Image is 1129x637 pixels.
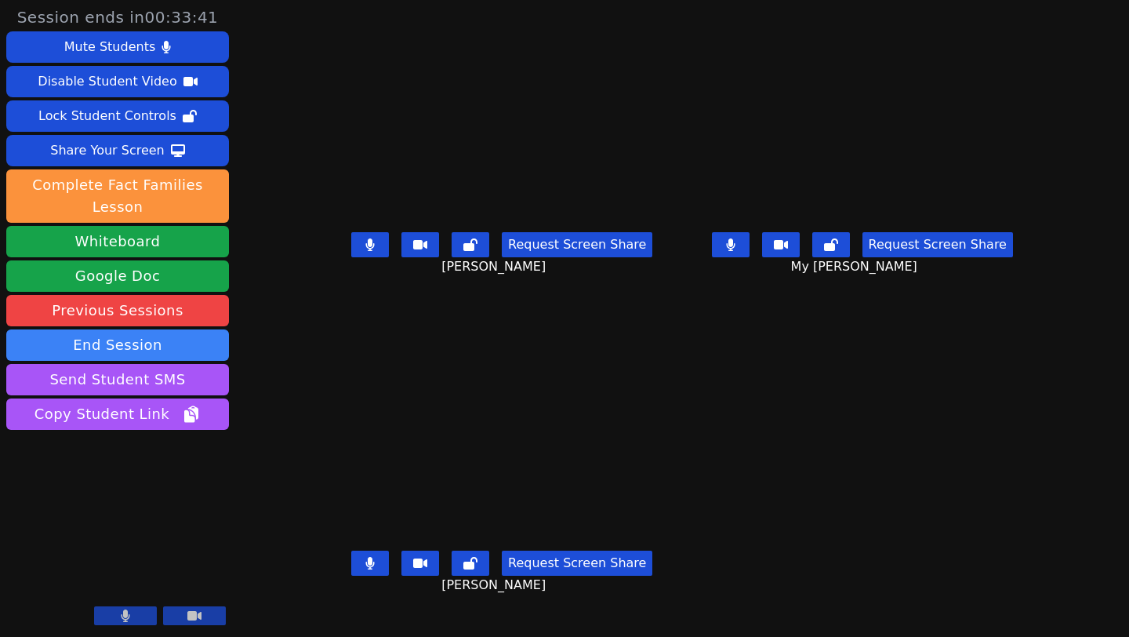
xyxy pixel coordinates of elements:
button: Request Screen Share [862,232,1013,257]
button: Send Student SMS [6,364,229,395]
button: Lock Student Controls [6,100,229,132]
span: My [PERSON_NAME] [791,257,921,276]
span: Copy Student Link [34,403,201,425]
div: Mute Students [64,35,155,60]
span: [PERSON_NAME] [441,576,550,595]
button: Mute Students [6,31,229,63]
a: Previous Sessions [6,295,229,326]
button: Complete Fact Families Lesson [6,169,229,223]
button: Request Screen Share [502,551,652,576]
button: Share Your Screen [6,135,229,166]
button: Request Screen Share [502,232,652,257]
button: Whiteboard [6,226,229,257]
div: Lock Student Controls [38,104,176,129]
button: Disable Student Video [6,66,229,97]
button: Copy Student Link [6,399,229,430]
div: Share Your Screen [50,138,165,163]
div: Disable Student Video [38,69,176,94]
span: [PERSON_NAME] [441,257,550,276]
a: Google Doc [6,260,229,292]
time: 00:33:41 [145,8,219,27]
span: Session ends in [17,6,219,28]
button: End Session [6,329,229,361]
